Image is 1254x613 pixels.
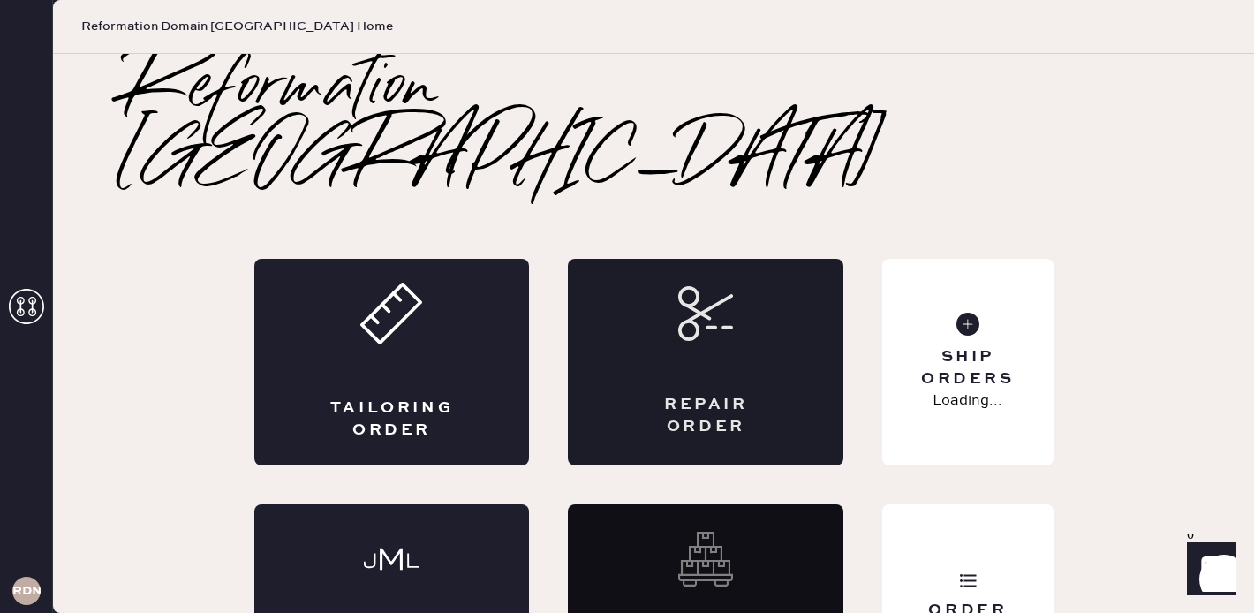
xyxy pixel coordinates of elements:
[81,18,393,35] span: Reformation Domain [GEOGRAPHIC_DATA] Home
[896,346,1039,390] div: Ship Orders
[638,394,773,438] div: Repair Order
[1170,534,1246,609] iframe: Front Chat
[933,390,1002,412] p: Loading...
[325,397,459,442] div: Tailoring Order
[124,54,1183,195] h2: Reformation [GEOGRAPHIC_DATA]
[12,585,41,597] h3: RDNA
